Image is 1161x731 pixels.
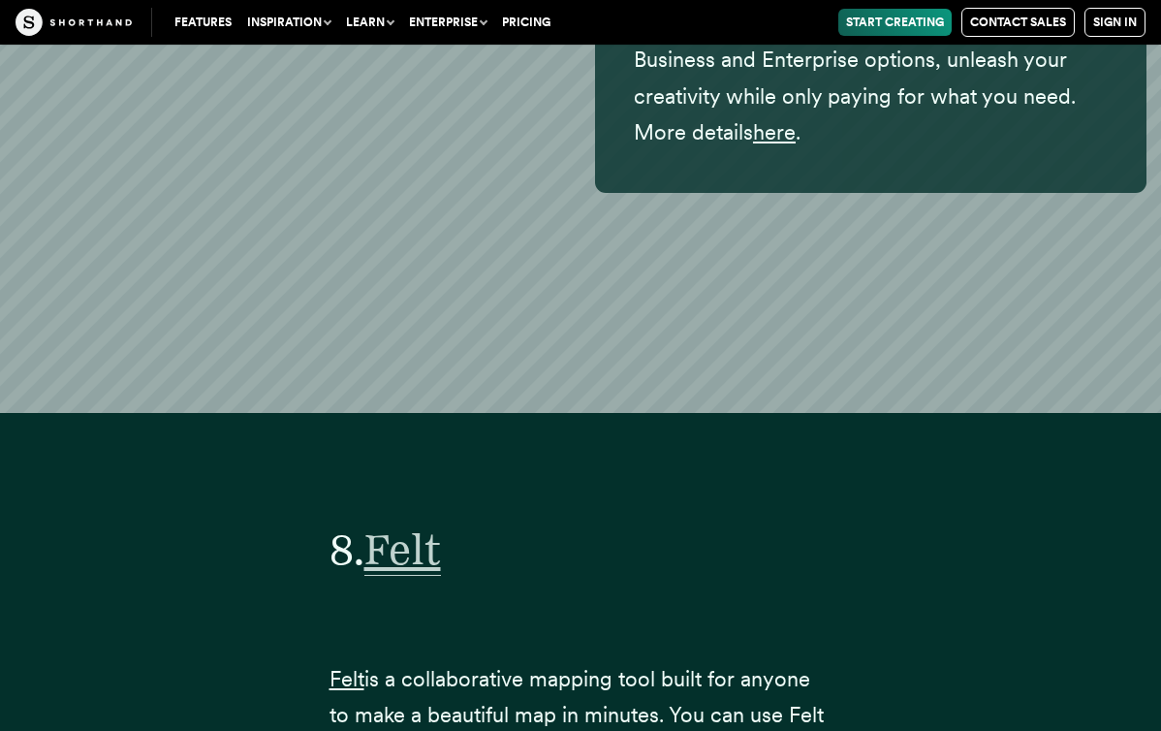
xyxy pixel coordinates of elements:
[329,524,364,575] span: 8.
[167,9,239,36] a: Features
[401,9,494,36] button: Enterprise
[961,8,1075,37] a: Contact Sales
[838,9,952,36] a: Start Creating
[329,666,364,691] a: Felt
[796,119,800,144] span: .
[16,9,132,36] img: The Craft
[338,9,401,36] button: Learn
[364,524,441,576] span: Felt
[753,119,796,144] a: here
[239,9,338,36] button: Inspiration
[494,9,558,36] a: Pricing
[364,524,441,575] a: Felt
[1084,8,1145,37] a: Sign in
